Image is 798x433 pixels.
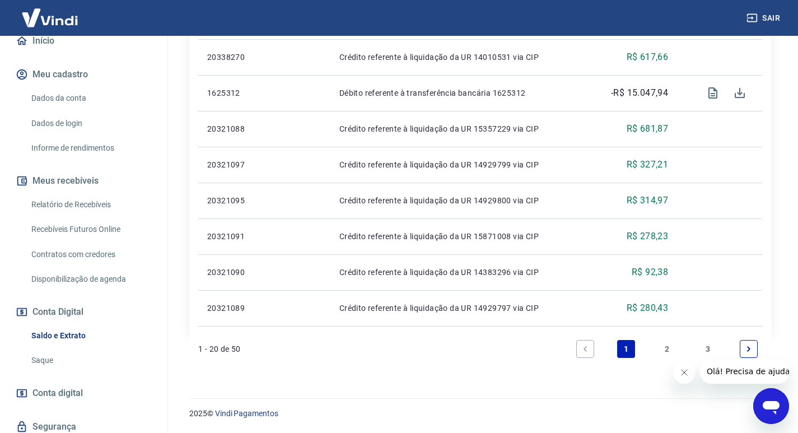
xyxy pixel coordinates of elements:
span: Olá! Precisa de ajuda? [7,8,94,17]
a: Next page [740,340,758,358]
p: Crédito referente à liquidação da UR 15871008 via CIP [339,231,579,242]
a: Previous page [576,340,594,358]
a: Vindi Pagamentos [215,409,278,418]
p: -R$ 15.047,94 [611,86,668,100]
button: Meu cadastro [13,62,154,87]
p: 20321090 [207,267,269,278]
p: R$ 681,87 [627,122,669,136]
p: 20321097 [207,159,269,170]
p: Crédito referente à liquidação da UR 14929799 via CIP [339,159,579,170]
p: R$ 617,66 [627,50,669,64]
a: Saldo e Extrato [27,324,154,347]
a: Page 2 [658,340,676,358]
p: Crédito referente à liquidação da UR 14929797 via CIP [339,302,579,314]
a: Saque [27,349,154,372]
a: Contratos com credores [27,243,154,266]
p: Débito referente à transferência bancária 1625312 [339,87,579,99]
p: R$ 92,38 [632,266,668,279]
button: Conta Digital [13,300,154,324]
p: 20321089 [207,302,269,314]
p: 1625312 [207,87,269,99]
a: Informe de rendimentos [27,137,154,160]
p: Crédito referente à liquidação da UR 14010531 via CIP [339,52,579,63]
button: Meus recebíveis [13,169,154,193]
a: Dados da conta [27,87,154,110]
span: Conta digital [32,385,83,401]
button: Sair [744,8,785,29]
p: 20338270 [207,52,269,63]
p: 1 - 20 de 50 [198,343,241,355]
p: R$ 278,23 [627,230,669,243]
iframe: Fechar mensagem [673,361,696,384]
a: Conta digital [13,381,154,406]
iframe: Botão para abrir a janela de mensagens [753,388,789,424]
ul: Pagination [572,336,762,362]
span: Download [726,80,753,106]
p: Crédito referente à liquidação da UR 15357229 via CIP [339,123,579,134]
p: 2025 © [189,408,771,420]
p: 20321091 [207,231,269,242]
p: 20321095 [207,195,269,206]
p: R$ 280,43 [627,301,669,315]
p: R$ 327,21 [627,158,669,171]
a: Recebíveis Futuros Online [27,218,154,241]
a: Dados de login [27,112,154,135]
a: Disponibilização de agenda [27,268,154,291]
a: Page 3 [699,340,717,358]
p: 20321088 [207,123,269,134]
span: Visualizar [699,80,726,106]
iframe: Mensagem da empresa [700,359,789,384]
img: Vindi [13,1,86,35]
a: Page 1 is your current page [617,340,635,358]
p: Crédito referente à liquidação da UR 14383296 via CIP [339,267,579,278]
a: Relatório de Recebíveis [27,193,154,216]
a: Início [13,29,154,53]
p: Crédito referente à liquidação da UR 14929800 via CIP [339,195,579,206]
p: R$ 314,97 [627,194,669,207]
